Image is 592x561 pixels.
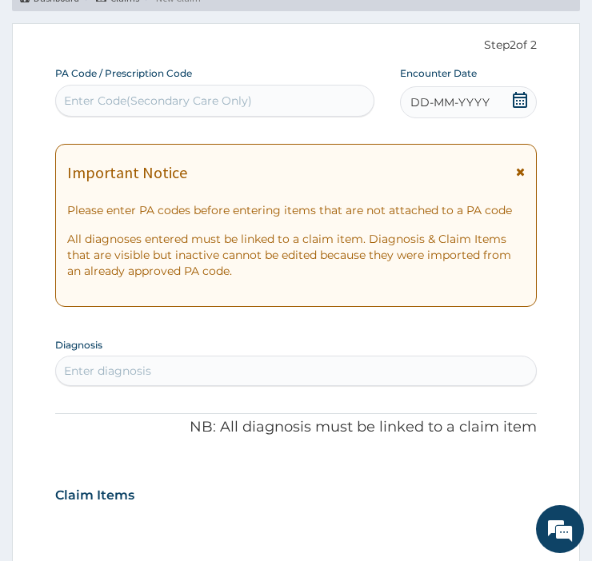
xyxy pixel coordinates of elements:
p: NB: All diagnosis must be linked to a claim item [55,417,537,438]
span: We're online! [93,175,221,336]
div: Chat with us now [83,90,269,110]
h1: Important Notice [67,164,187,181]
img: d_794563401_company_1708531726252_794563401 [30,80,65,120]
div: Enter diagnosis [64,363,151,379]
div: Minimize live chat window [262,8,301,46]
label: Diagnosis [55,338,102,352]
div: Enter Code(Secondary Care Only) [64,93,252,109]
h3: Claim Items [55,487,134,504]
textarea: Type your message and hit 'Enter' [8,384,305,440]
p: All diagnoses entered must be linked to a claim item. Diagnosis & Claim Items that are visible bu... [67,231,525,279]
label: Encounter Date [400,66,477,80]
span: DD-MM-YYYY [410,94,490,110]
p: Step 2 of 2 [55,37,537,54]
label: PA Code / Prescription Code [55,66,192,80]
p: Please enter PA codes before entering items that are not attached to a PA code [67,202,525,218]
